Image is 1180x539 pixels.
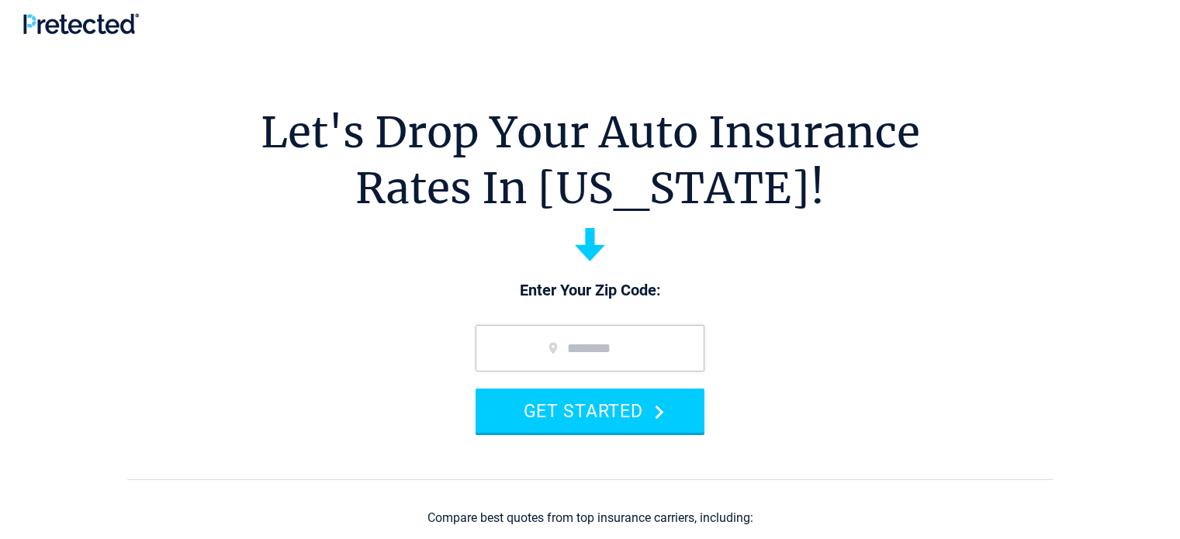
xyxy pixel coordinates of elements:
[427,511,753,525] div: Compare best quotes from top insurance carriers, including:
[460,280,720,302] p: Enter Your Zip Code:
[23,13,139,34] img: Pretected Logo
[476,389,704,433] button: GET STARTED
[261,105,920,216] h1: Let's Drop Your Auto Insurance Rates In [US_STATE]!
[476,325,704,371] input: zip code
